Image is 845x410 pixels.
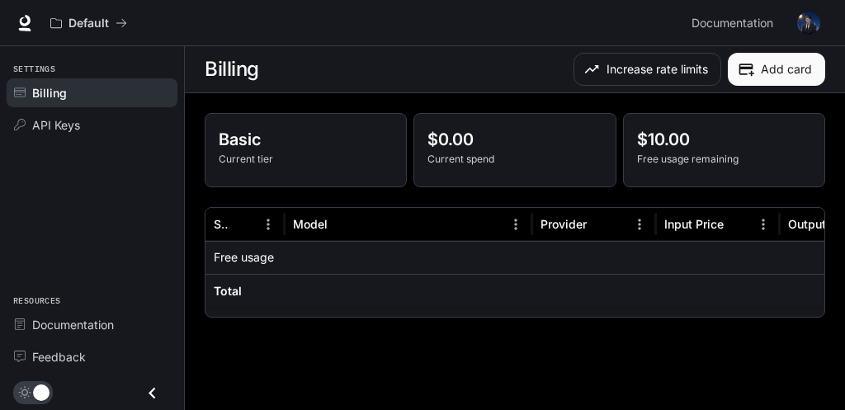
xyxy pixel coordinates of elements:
[293,217,328,231] div: Model
[68,16,109,31] p: Default
[33,383,50,401] span: Dark mode toggle
[751,212,776,237] button: Menu
[685,7,786,40] a: Documentation
[214,217,229,231] div: Service
[32,84,67,101] span: Billing
[427,127,602,152] p: $0.00
[503,212,528,237] button: Menu
[728,53,825,86] button: Add card
[32,116,80,134] span: API Keys
[43,7,135,40] button: All workspaces
[7,78,177,107] a: Billing
[627,212,652,237] button: Menu
[541,217,587,231] div: Provider
[256,212,281,237] button: Menu
[7,111,177,139] a: API Keys
[7,310,177,339] a: Documentation
[134,376,171,410] button: Close drawer
[792,7,825,40] button: User avatar
[214,249,274,266] p: Free usage
[32,348,86,365] span: Feedback
[797,12,820,35] img: User avatar
[427,152,602,167] p: Current spend
[219,152,393,167] p: Current tier
[637,127,811,152] p: $10.00
[588,212,613,237] button: Sort
[219,127,393,152] p: Basic
[664,217,724,231] div: Input Price
[214,283,242,299] h6: Total
[205,53,259,86] h1: Billing
[329,212,354,237] button: Sort
[7,342,177,371] a: Feedback
[32,316,114,333] span: Documentation
[692,13,773,34] span: Documentation
[231,212,256,237] button: Sort
[637,152,811,167] p: Free usage remaining
[725,212,750,237] button: Sort
[574,53,721,86] button: Increase rate limits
